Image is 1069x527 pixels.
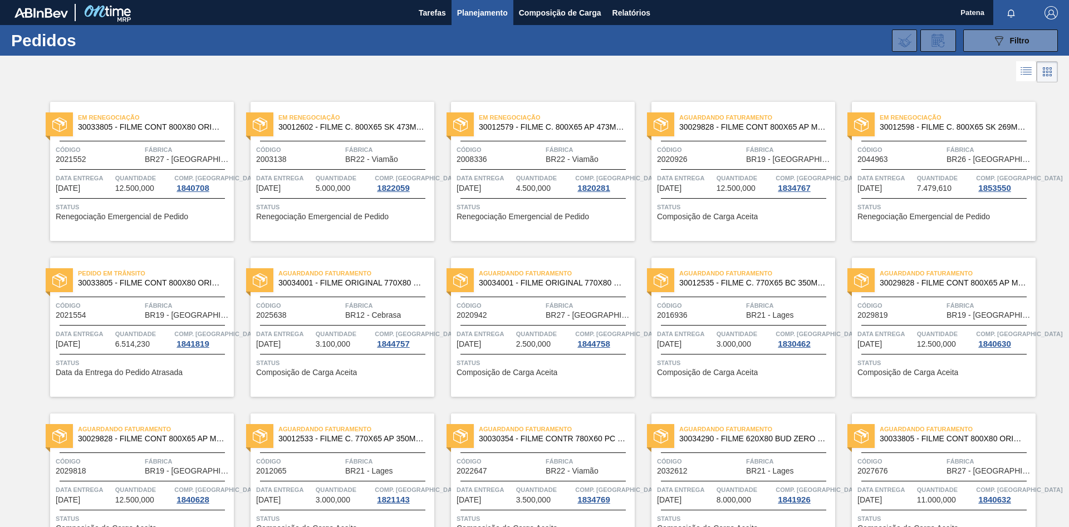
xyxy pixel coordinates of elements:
[717,484,773,495] span: Quantidade
[947,456,1033,467] span: Fábrica
[316,328,372,339] span: Quantidade
[316,173,372,184] span: Quantidade
[145,155,231,164] span: BR27 - Nova Minas
[278,279,425,287] span: 30034001 - FILME ORIGINAL 770X80 350X12 MP
[575,339,612,348] div: 1844758
[654,117,668,132] img: status
[115,328,172,339] span: Quantidade
[457,300,543,311] span: Código
[854,117,869,132] img: status
[174,173,231,193] a: Comp. [GEOGRAPHIC_DATA]1840708
[746,456,832,467] span: Fábrica
[278,435,425,443] span: 30012533 - FILME C. 770X65 AP 350ML C12 429
[174,339,211,348] div: 1841819
[78,423,234,435] span: Aguardando Faturamento
[835,258,1036,397] a: statusAguardando Faturamento30029828 - FILME CONT 800X65 AP MP 473 C12 429Código2029819FábricaBR1...
[776,173,862,184] span: Comp. Carga
[679,268,835,279] span: Aguardando Faturamento
[679,112,835,123] span: Aguardando Faturamento
[56,328,112,339] span: Data Entrega
[115,484,172,495] span: Quantidade
[612,6,650,19] span: Relatórios
[457,513,632,524] span: Status
[947,311,1033,319] span: BR19 - Nova Rio
[1045,6,1058,19] img: Logout
[256,513,431,524] span: Status
[56,357,231,368] span: Status
[278,112,434,123] span: Em Renegociação
[776,184,812,193] div: 1834767
[457,484,513,495] span: Data Entrega
[947,144,1033,155] span: Fábrica
[976,484,1033,504] a: Comp. [GEOGRAPHIC_DATA]1840632
[679,435,826,443] span: 30034290 - FILME 620X80 BUD ZERO 350 SLK C8
[56,201,231,213] span: Status
[917,173,974,184] span: Quantidade
[717,173,773,184] span: Quantidade
[457,144,543,155] span: Código
[457,6,508,19] span: Planejamento
[857,201,1033,213] span: Status
[976,173,1062,184] span: Comp. Carga
[256,213,389,221] span: Renegociação Emergencial de Pedido
[854,429,869,444] img: status
[375,184,411,193] div: 1822059
[546,300,632,311] span: Fábrica
[115,496,154,504] span: 12.500,000
[857,357,1033,368] span: Status
[963,29,1058,52] button: Filtro
[256,155,287,164] span: 2003138
[78,123,225,131] span: 30033805 - FILME CONT 800X80 ORIG 473 MP C12 429
[479,268,635,279] span: Aguardando Faturamento
[78,435,225,443] span: 30029828 - FILME CONT 800X65 AP MP 473 C12 429
[115,340,150,348] span: 6.514,230
[56,496,80,504] span: 14/10/2025
[947,467,1033,475] span: BR27 - Nova Minas
[575,484,661,495] span: Comp. Carga
[457,213,589,221] span: Renegociação Emergencial de Pedido
[253,429,267,444] img: status
[457,340,481,348] span: 13/10/2025
[174,484,231,504] a: Comp. [GEOGRAPHIC_DATA]1840628
[857,467,888,475] span: 2027676
[657,144,743,155] span: Código
[746,155,832,164] span: BR19 - Nova Rio
[917,496,956,504] span: 11.000,000
[835,102,1036,241] a: statusEm Renegociação30012598 - FILME C. 800X65 SK 269ML C15 429Código2044963FábricaBR26 - [GEOGR...
[278,268,434,279] span: Aguardando Faturamento
[575,184,612,193] div: 1820281
[174,484,261,495] span: Comp. Carga
[1037,61,1058,82] div: Visão em Cards
[479,435,626,443] span: 30030354 - FILME CONTR 780X60 PC LT350 NIV24
[234,258,434,397] a: statusAguardando Faturamento30034001 - FILME ORIGINAL 770X80 350X12 MPCódigo2025638FábricaBR12 - ...
[993,5,1029,21] button: Notificações
[857,328,914,339] span: Data Entrega
[857,368,958,377] span: Composição de Carga Aceita
[657,311,688,319] span: 2016936
[516,340,551,348] span: 2.500,000
[657,496,681,504] span: 17/10/2025
[375,339,411,348] div: 1844757
[575,173,632,193] a: Comp. [GEOGRAPHIC_DATA]1820281
[256,173,313,184] span: Data Entrega
[717,496,751,504] span: 8.000,000
[546,311,632,319] span: BR27 - Nova Minas
[56,300,142,311] span: Código
[453,273,468,288] img: status
[857,173,914,184] span: Data Entrega
[976,484,1062,495] span: Comp. Carga
[920,29,956,52] div: Solicitação de Revisão de Pedidos
[657,340,681,348] span: 13/10/2025
[657,213,758,221] span: Composição de Carga Aceita
[453,429,468,444] img: status
[917,328,974,339] span: Quantidade
[575,484,632,504] a: Comp. [GEOGRAPHIC_DATA]1834769
[33,102,234,241] a: statusEm Renegociação30033805 - FILME CONT 800X80 ORIG 473 MP C12 429Código2021552FábricaBR27 - [...
[857,496,882,504] span: 17/10/2025
[857,184,882,193] span: 11/10/2025
[457,155,487,164] span: 2008336
[717,340,751,348] span: 3.000,000
[253,117,267,132] img: status
[575,173,661,184] span: Comp. Carga
[174,495,211,504] div: 1840628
